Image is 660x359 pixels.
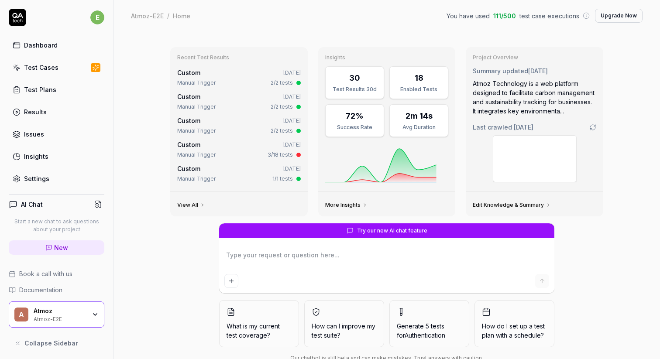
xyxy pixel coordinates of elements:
div: 1/1 tests [272,175,293,183]
button: How do I set up a test plan with a schedule? [474,300,554,347]
div: Test Results 30d [331,85,378,93]
div: Results [24,107,47,116]
div: Settings [24,174,49,183]
img: Screenshot [493,136,576,182]
span: Custom [177,117,200,124]
div: Home [173,11,190,20]
a: Custom[DATE]Manual Trigger2/2 tests [175,66,302,89]
div: Avg Duration [395,123,443,131]
a: Custom[DATE]Manual Trigger3/18 tests [175,138,302,161]
h4: AI Chat [21,200,43,209]
a: View All [177,202,205,209]
div: Insights [24,152,48,161]
a: Custom[DATE]Manual Trigger2/2 tests [175,114,302,137]
time: [DATE] [283,117,301,124]
p: Start a new chat to ask questions about your project [9,218,104,233]
div: Atmoz Technology is a web platform designed to facilitate carbon management and sustainability tr... [473,79,596,116]
span: Custom [177,69,200,76]
div: 2/2 tests [271,127,293,135]
div: Manual Trigger [177,79,216,87]
span: Last crawled [473,123,533,132]
span: Custom [177,141,200,148]
h3: Recent Test Results [177,54,301,61]
a: Book a call with us [9,269,104,278]
span: A [14,308,28,321]
h3: Insights [325,54,449,61]
span: New [54,243,68,252]
time: [DATE] [528,67,548,75]
span: Try our new AI chat feature [357,227,427,235]
span: Generate 5 tests for Authentication [397,322,445,339]
span: Documentation [19,285,62,294]
a: Results [9,103,104,120]
div: Dashboard [24,41,58,50]
span: What is my current test coverage? [227,321,292,340]
div: Atmoz-E2E [131,11,164,20]
h3: Project Overview [473,54,596,61]
span: test case executions [519,11,579,21]
button: Collapse Sidebar [9,335,104,352]
a: Test Plans [9,81,104,98]
span: Book a call with us [19,269,72,278]
a: New [9,240,104,255]
div: 2/2 tests [271,79,293,87]
time: [DATE] [514,123,533,131]
div: Manual Trigger [177,127,216,135]
div: 30 [349,72,360,84]
div: 2m 14s [406,110,433,122]
div: Atmoz [34,307,86,315]
span: You have used [447,11,490,21]
a: Custom[DATE]Manual Trigger1/1 tests [175,162,302,185]
a: More Insights [325,202,368,209]
span: 111 / 500 [493,11,516,21]
span: Custom [177,93,200,100]
button: AAtmozAtmoz-E2E [9,301,104,328]
span: e [90,10,104,24]
button: Add attachment [224,274,238,288]
a: Custom[DATE]Manual Trigger2/2 tests [175,90,302,113]
time: [DATE] [283,141,301,148]
div: Success Rate [331,123,378,131]
div: Test Plans [24,85,56,94]
button: Upgrade Now [595,9,643,23]
div: 2/2 tests [271,103,293,111]
div: Manual Trigger [177,103,216,111]
a: Issues [9,126,104,143]
div: / [167,11,169,20]
div: 18 [415,72,423,84]
span: Summary updated [473,67,528,75]
a: Edit Knowledge & Summary [473,202,551,209]
div: Enabled Tests [395,85,443,93]
a: Go to crawling settings [589,124,596,131]
time: [DATE] [283,69,301,76]
div: 72% [346,110,364,122]
button: How can I improve my test suite? [304,300,384,347]
a: Insights [9,148,104,165]
div: Manual Trigger [177,175,216,183]
div: 3/18 tests [268,151,293,159]
div: Manual Trigger [177,151,216,159]
div: Atmoz-E2E [34,315,86,322]
button: What is my current test coverage? [219,300,299,347]
span: How do I set up a test plan with a schedule? [482,321,547,340]
span: Collapse Sidebar [24,338,78,348]
span: How can I improve my test suite? [312,321,377,340]
time: [DATE] [283,165,301,172]
span: Custom [177,165,200,172]
button: e [90,9,104,26]
button: Generate 5 tests forAuthentication [389,300,469,347]
a: Dashboard [9,37,104,54]
a: Settings [9,170,104,187]
time: [DATE] [283,93,301,100]
div: Issues [24,130,44,139]
div: Test Cases [24,63,58,72]
a: Documentation [9,285,104,294]
a: Test Cases [9,59,104,76]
